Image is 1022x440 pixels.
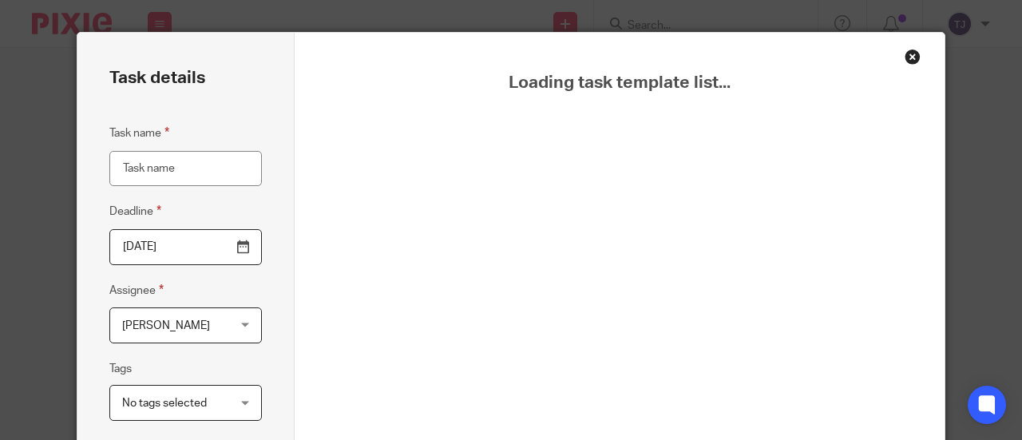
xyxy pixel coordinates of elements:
label: Task name [109,124,169,142]
label: Assignee [109,281,164,299]
span: Loading task template list... [335,73,905,93]
input: Task name [109,151,262,187]
span: [PERSON_NAME] [122,320,210,331]
input: Pick a date [109,229,262,265]
label: Tags [109,361,132,377]
label: Deadline [109,202,161,220]
div: Close this dialog window [905,49,921,65]
h2: Task details [109,65,205,92]
span: No tags selected [122,398,207,409]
